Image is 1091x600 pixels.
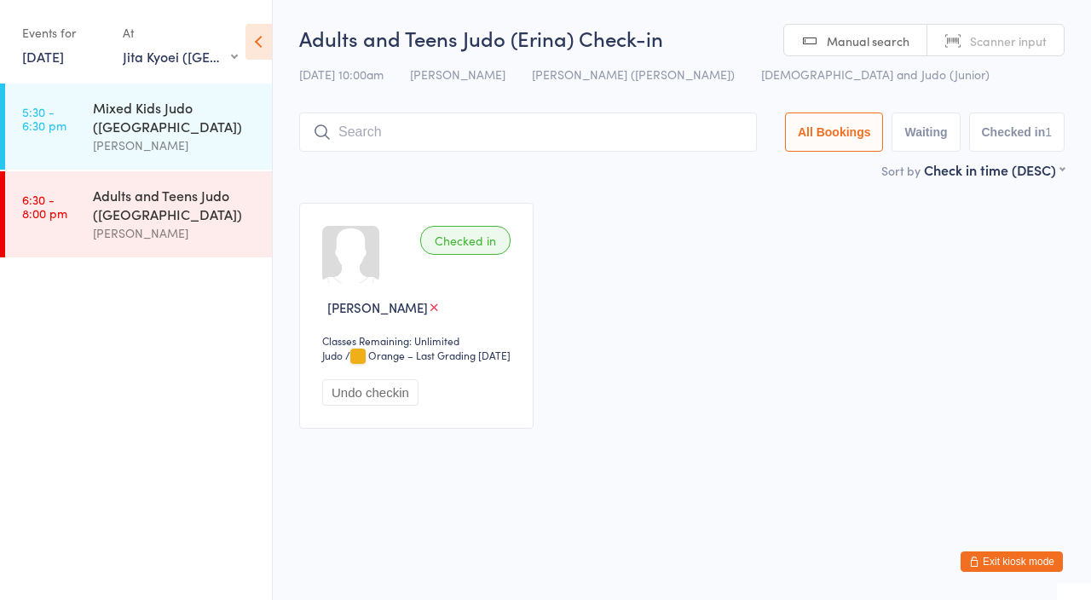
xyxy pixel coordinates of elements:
[322,333,516,348] div: Classes Remaining: Unlimited
[22,47,64,66] a: [DATE]
[410,66,505,83] span: [PERSON_NAME]
[327,298,428,316] span: [PERSON_NAME]
[93,98,257,136] div: Mixed Kids Judo ([GEOGRAPHIC_DATA])
[322,379,419,406] button: Undo checkin
[123,47,238,66] div: Jita Kyoei ([GEOGRAPHIC_DATA])
[345,348,511,362] span: / Orange – Last Grading [DATE]
[299,24,1065,52] h2: Adults and Teens Judo (Erina) Check-in
[961,551,1063,572] button: Exit kiosk mode
[22,193,67,220] time: 6:30 - 8:00 pm
[924,160,1065,179] div: Check in time (DESC)
[5,171,272,257] a: 6:30 -8:00 pmAdults and Teens Judo ([GEOGRAPHIC_DATA])[PERSON_NAME]
[123,19,238,47] div: At
[93,223,257,243] div: [PERSON_NAME]
[5,84,272,170] a: 5:30 -6:30 pmMixed Kids Judo ([GEOGRAPHIC_DATA])[PERSON_NAME]
[299,66,384,83] span: [DATE] 10:00am
[1045,125,1052,139] div: 1
[93,186,257,223] div: Adults and Teens Judo ([GEOGRAPHIC_DATA])
[892,112,960,152] button: Waiting
[532,66,735,83] span: [PERSON_NAME] ([PERSON_NAME])
[881,162,921,179] label: Sort by
[420,226,511,255] div: Checked in
[761,66,990,83] span: [DEMOGRAPHIC_DATA] and Judo (Junior)
[299,112,757,152] input: Search
[322,348,343,362] div: Judo
[785,112,884,152] button: All Bookings
[22,105,66,132] time: 5:30 - 6:30 pm
[827,32,909,49] span: Manual search
[93,136,257,155] div: [PERSON_NAME]
[22,19,106,47] div: Events for
[969,112,1065,152] button: Checked in1
[970,32,1047,49] span: Scanner input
